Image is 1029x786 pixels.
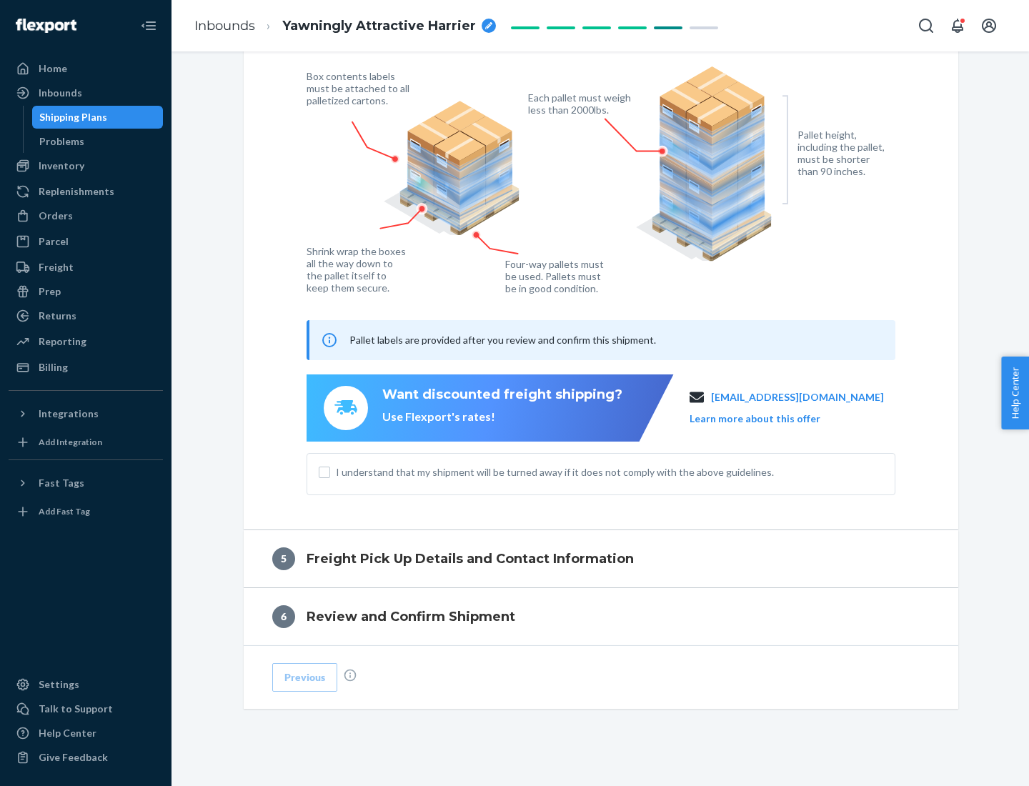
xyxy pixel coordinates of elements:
div: Give Feedback [39,750,108,765]
div: 6 [272,605,295,628]
input: I understand that my shipment will be turned away if it does not comply with the above guidelines. [319,467,330,478]
div: Orders [39,209,73,223]
button: 6Review and Confirm Shipment [244,588,958,645]
button: Open Search Box [912,11,940,40]
figcaption: Box contents labels must be attached to all palletized cartons. [307,70,413,106]
button: Fast Tags [9,472,163,494]
button: 5Freight Pick Up Details and Contact Information [244,530,958,587]
a: [EMAIL_ADDRESS][DOMAIN_NAME] [711,390,884,404]
button: Open account menu [975,11,1003,40]
div: Replenishments [39,184,114,199]
a: Returns [9,304,163,327]
span: I understand that my shipment will be turned away if it does not comply with the above guidelines. [336,465,883,479]
img: Flexport logo [16,19,76,33]
div: Use Flexport's rates! [382,409,622,425]
div: Billing [39,360,68,374]
button: Help Center [1001,357,1029,429]
a: Talk to Support [9,697,163,720]
button: Close Navigation [134,11,163,40]
button: Open notifications [943,11,972,40]
a: Add Fast Tag [9,500,163,523]
div: Returns [39,309,76,323]
a: Billing [9,356,163,379]
a: Freight [9,256,163,279]
a: Parcel [9,230,163,253]
a: Reporting [9,330,163,353]
div: Fast Tags [39,476,84,490]
ol: breadcrumbs [183,5,507,47]
a: Orders [9,204,163,227]
button: Previous [272,663,337,692]
div: Prep [39,284,61,299]
button: Integrations [9,402,163,425]
div: Add Fast Tag [39,505,90,517]
figcaption: Each pallet must weigh less than 2000lbs. [528,91,635,116]
div: Integrations [39,407,99,421]
div: Home [39,61,67,76]
a: Problems [32,130,164,153]
a: Inbounds [194,18,255,34]
div: Shipping Plans [39,110,107,124]
a: Prep [9,280,163,303]
figcaption: Four-way pallets must be used. Pallets must be in good condition. [505,258,605,294]
button: Learn more about this offer [690,412,820,426]
div: 5 [272,547,295,570]
div: Reporting [39,334,86,349]
div: Settings [39,677,79,692]
a: Replenishments [9,180,163,203]
h4: Freight Pick Up Details and Contact Information [307,549,634,568]
button: Give Feedback [9,746,163,769]
div: Add Integration [39,436,102,448]
span: Yawningly Attractive Harrier [282,17,476,36]
a: Inventory [9,154,163,177]
div: Want discounted freight shipping? [382,386,622,404]
div: Inbounds [39,86,82,100]
div: Help Center [39,726,96,740]
span: Pallet labels are provided after you review and confirm this shipment. [349,334,656,346]
figcaption: Pallet height, including the pallet, must be shorter than 90 inches. [797,129,891,177]
div: Inventory [39,159,84,173]
h4: Review and Confirm Shipment [307,607,515,626]
a: Shipping Plans [32,106,164,129]
a: Inbounds [9,81,163,104]
div: Parcel [39,234,69,249]
figcaption: Shrink wrap the boxes all the way down to the pallet itself to keep them secure. [307,245,409,294]
div: Talk to Support [39,702,113,716]
a: Settings [9,673,163,696]
div: Problems [39,134,84,149]
a: Help Center [9,722,163,745]
a: Home [9,57,163,80]
div: Freight [39,260,74,274]
a: Add Integration [9,431,163,454]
